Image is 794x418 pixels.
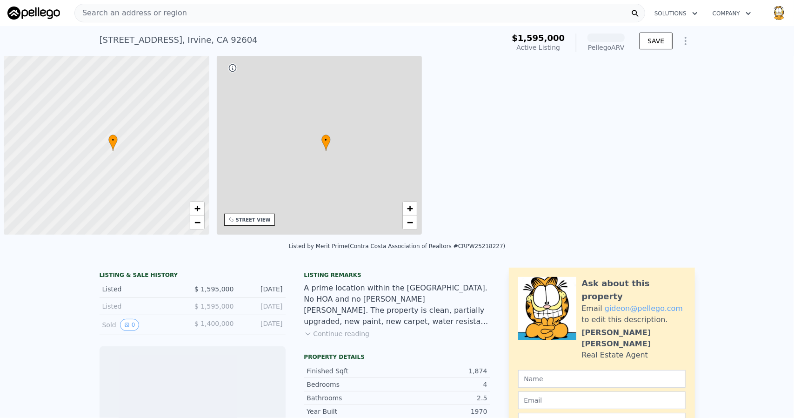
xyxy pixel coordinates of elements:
div: [DATE] [241,319,283,331]
img: avatar [772,6,787,20]
div: STREET VIEW [236,216,271,223]
div: [STREET_ADDRESS] , Irvine , CA 92604 [100,34,258,47]
button: Continue reading [304,329,370,338]
img: Pellego [7,7,60,20]
input: Name [518,370,686,388]
a: Zoom in [403,202,417,216]
div: Pellego ARV [587,43,625,52]
span: + [194,202,200,214]
span: Search an address or region [75,7,187,19]
div: 1,874 [397,366,487,376]
div: LISTING & SALE HISTORY [100,271,286,281]
div: Bedrooms [307,380,397,389]
div: Sold [102,319,185,331]
div: [DATE] [241,302,283,311]
button: Company [705,5,759,22]
span: − [407,216,413,228]
span: $ 1,595,000 [194,285,234,293]
div: Year Built [307,407,397,416]
div: Bathrooms [307,393,397,403]
div: 4 [397,380,487,389]
a: Zoom out [190,216,204,229]
div: 2.5 [397,393,487,403]
span: $ 1,400,000 [194,320,234,327]
div: • [321,135,331,151]
div: Listed [102,302,185,311]
span: + [407,202,413,214]
span: • [108,136,118,144]
div: A prime location within the [GEOGRAPHIC_DATA]. No HOA and no [PERSON_NAME] [PERSON_NAME]. The pro... [304,283,490,327]
button: SAVE [640,33,672,49]
button: Show Options [676,32,695,50]
div: 1970 [397,407,487,416]
div: Listed by Merit Prime (Contra Costa Association of Realtors #CRPW25218227) [289,243,506,249]
span: • [321,136,331,144]
div: Finished Sqft [307,366,397,376]
span: $1,595,000 [512,33,565,43]
button: Solutions [647,5,705,22]
a: gideon@pellego.com [605,304,683,313]
span: $ 1,595,000 [194,303,234,310]
div: [DATE] [241,284,283,294]
div: • [108,135,118,151]
span: − [194,216,200,228]
button: View historical data [120,319,140,331]
div: Real Estate Agent [582,350,648,361]
div: Listed [102,284,185,294]
div: [PERSON_NAME] [PERSON_NAME] [582,327,686,350]
a: Zoom out [403,216,417,229]
div: Email to edit this description. [582,303,686,325]
input: Email [518,391,686,409]
div: Property details [304,353,490,361]
div: Ask about this property [582,277,686,303]
a: Zoom in [190,202,204,216]
div: Listing remarks [304,271,490,279]
span: Active Listing [516,44,560,51]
